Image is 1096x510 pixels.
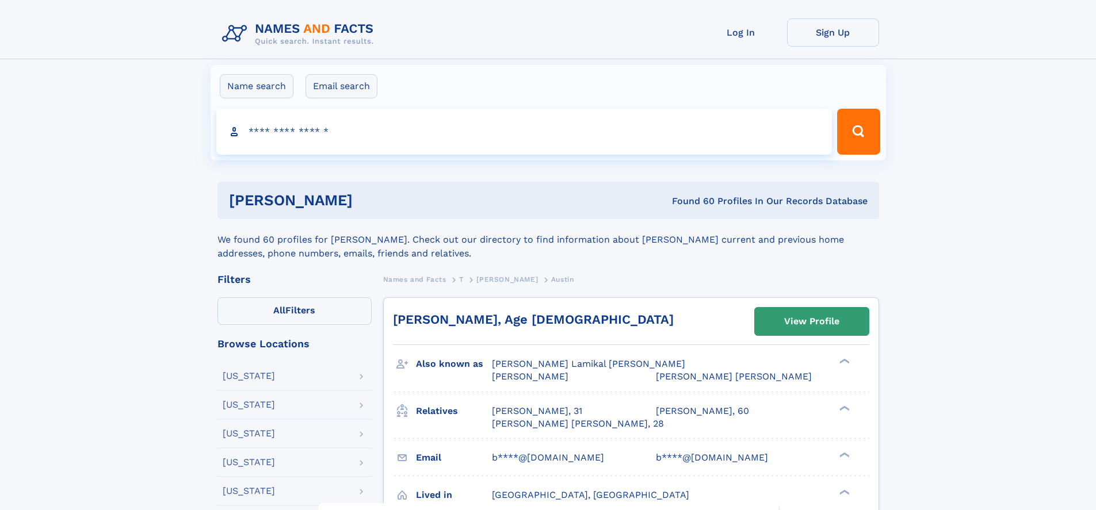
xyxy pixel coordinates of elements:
[459,275,464,283] span: T
[656,405,749,417] a: [PERSON_NAME], 60
[217,339,372,349] div: Browse Locations
[784,308,839,335] div: View Profile
[837,109,880,155] button: Search Button
[416,448,492,467] h3: Email
[416,401,492,421] h3: Relatives
[837,451,850,458] div: ❯
[223,400,275,409] div: [US_STATE]
[492,358,685,369] span: [PERSON_NAME] Lamikal [PERSON_NAME]
[305,74,377,98] label: Email search
[223,371,275,381] div: [US_STATE]
[837,488,850,496] div: ❯
[787,18,879,47] a: Sign Up
[223,458,275,467] div: [US_STATE]
[229,193,513,208] h1: [PERSON_NAME]
[476,275,538,283] span: [PERSON_NAME]
[416,354,492,374] h3: Also known as
[476,272,538,286] a: [PERSON_NAME]
[217,18,383,49] img: Logo Names and Facts
[492,371,568,382] span: [PERSON_NAME]
[695,18,787,47] a: Log In
[551,275,574,283] span: Austin
[512,195,868,208] div: Found 60 Profiles In Our Records Database
[416,485,492,505] h3: Lived in
[755,308,869,335] a: View Profile
[217,274,372,285] div: Filters
[393,312,674,327] a: [PERSON_NAME], Age [DEMOGRAPHIC_DATA]
[492,417,664,430] a: [PERSON_NAME] [PERSON_NAME], 28
[837,358,850,365] div: ❯
[223,486,275,496] div: [US_STATE]
[492,405,582,417] a: [PERSON_NAME], 31
[216,109,832,155] input: search input
[217,219,879,260] div: We found 60 profiles for [PERSON_NAME]. Check out our directory to find information about [PERSON...
[656,371,812,382] span: [PERSON_NAME] [PERSON_NAME]
[273,305,285,316] span: All
[837,404,850,412] div: ❯
[223,429,275,438] div: [US_STATE]
[383,272,446,286] a: Names and Facts
[492,489,689,500] span: [GEOGRAPHIC_DATA], [GEOGRAPHIC_DATA]
[459,272,464,286] a: T
[217,297,372,325] label: Filters
[220,74,293,98] label: Name search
